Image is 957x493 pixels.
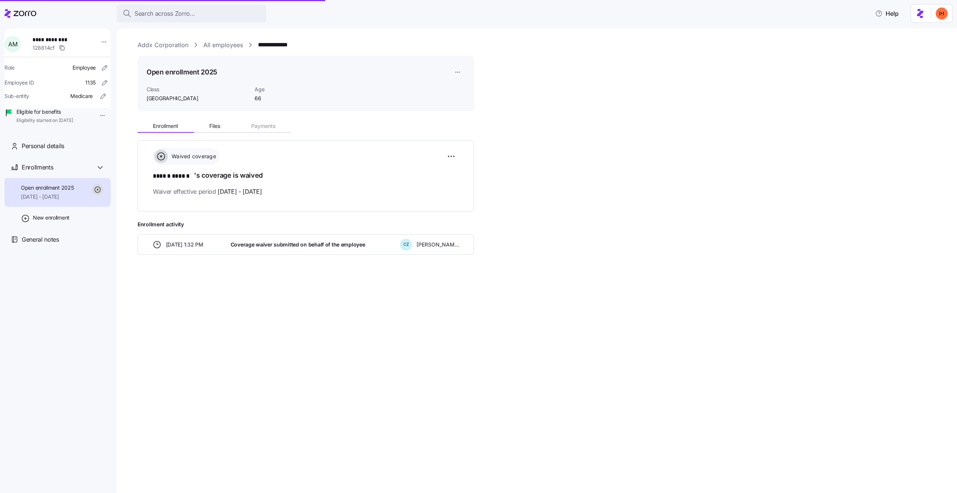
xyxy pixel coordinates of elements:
[147,86,249,93] span: Class
[169,153,216,160] span: Waived coverage
[147,95,249,102] span: [GEOGRAPHIC_DATA]
[255,86,330,93] span: Age
[203,40,243,50] a: All employees
[251,123,276,129] span: Payments
[4,64,15,71] span: Role
[869,6,905,21] button: Help
[153,187,262,196] span: Waiver effective period
[166,241,203,248] span: [DATE] 1:32 PM
[147,67,217,77] h1: Open enrollment 2025
[416,241,459,248] span: [PERSON_NAME]
[22,235,59,244] span: General notes
[16,108,73,116] span: Eligible for benefits
[4,79,34,86] span: Employee ID
[936,7,948,19] img: f3711480c2c985a33e19d88a07d4c111
[33,44,55,52] span: 128814cf
[209,123,220,129] span: Files
[138,40,188,50] a: Addx Corporation
[117,4,266,22] button: Search across Zorro...
[21,184,74,192] span: Open enrollment 2025
[138,221,474,228] span: Enrollment activity
[33,214,70,221] span: New enrollment
[255,95,330,102] span: 66
[22,141,64,151] span: Personal details
[16,117,73,124] span: Eligibility started on [DATE]
[403,242,409,246] span: C Z
[85,79,96,86] span: 1135
[153,171,459,181] h1: 's coverage is waived
[231,241,365,248] span: Coverage waiver submitted on behalf of the employee
[218,187,262,196] span: [DATE] - [DATE]
[8,41,17,47] span: A M
[22,163,53,172] span: Enrollments
[4,92,29,100] span: Sub-entity
[135,9,195,18] span: Search across Zorro...
[70,92,93,100] span: Medicare
[73,64,96,71] span: Employee
[153,123,178,129] span: Enrollment
[875,9,899,18] span: Help
[21,193,74,200] span: [DATE] - [DATE]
